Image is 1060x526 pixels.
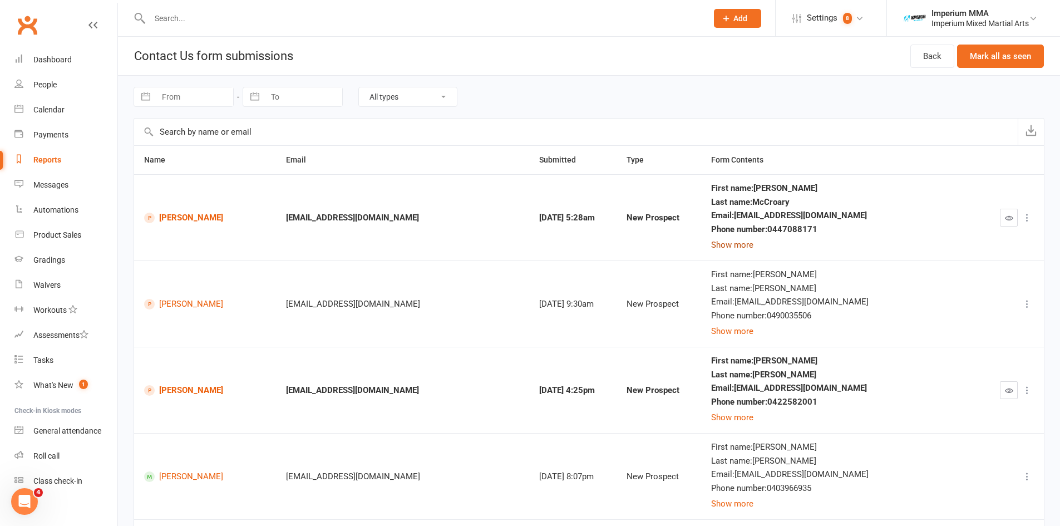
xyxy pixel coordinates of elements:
[14,373,117,398] a: What's New1
[33,281,61,289] div: Waivers
[33,306,67,314] div: Workouts
[33,130,68,139] div: Payments
[146,11,699,26] input: Search...
[539,386,607,395] div: [DATE] 4:25pm
[34,488,43,497] span: 4
[14,47,117,72] a: Dashboard
[711,484,971,493] div: Phone number : 0403966935
[33,105,65,114] div: Calendar
[529,146,617,174] th: Submitted
[11,488,38,515] iframe: Intercom live chat
[14,72,117,97] a: People
[33,331,88,340] div: Assessments
[711,356,971,366] div: First name : [PERSON_NAME]
[33,451,60,460] div: Roll call
[711,411,753,424] button: Show more
[627,386,691,395] div: New Prospect
[265,87,342,106] input: To
[627,299,691,309] div: New Prospect
[134,146,276,174] th: Name
[711,184,971,193] div: First name : [PERSON_NAME]
[910,45,954,68] a: Back
[711,225,971,234] div: Phone number : 0447088171
[14,173,117,198] a: Messages
[13,11,41,39] a: Clubworx
[539,299,607,309] div: [DATE] 9:30am
[711,284,971,293] div: Last name : [PERSON_NAME]
[807,6,837,31] span: Settings
[33,426,101,435] div: General attendance
[33,255,65,264] div: Gradings
[118,37,293,75] h1: Contact Us form submissions
[14,298,117,323] a: Workouts
[711,456,971,466] div: Last name : [PERSON_NAME]
[931,18,1029,28] div: Imperium Mixed Martial Arts
[14,273,117,298] a: Waivers
[33,476,82,485] div: Class check-in
[14,148,117,173] a: Reports
[14,97,117,122] a: Calendar
[627,213,691,223] div: New Prospect
[711,370,971,380] div: Last name : [PERSON_NAME]
[14,419,117,444] a: General attendance kiosk mode
[617,146,701,174] th: Type
[714,9,761,28] button: Add
[14,444,117,469] a: Roll call
[134,119,1018,145] input: Search by name or email
[711,384,971,393] div: Email : [EMAIL_ADDRESS][DOMAIN_NAME]
[286,299,519,309] div: [EMAIL_ADDRESS][DOMAIN_NAME]
[144,471,266,482] a: [PERSON_NAME]
[539,472,607,481] div: [DATE] 8:07pm
[33,155,61,164] div: Reports
[33,381,73,390] div: What's New
[711,443,971,452] div: First name : [PERSON_NAME]
[144,299,266,309] a: [PERSON_NAME]
[286,472,519,481] div: [EMAIL_ADDRESS][DOMAIN_NAME]
[33,55,72,64] div: Dashboard
[733,14,747,23] span: Add
[33,230,81,239] div: Product Sales
[627,472,691,481] div: New Prospect
[711,325,753,338] button: Show more
[14,469,117,494] a: Class kiosk mode
[711,497,753,510] button: Show more
[286,386,519,395] div: [EMAIL_ADDRESS][DOMAIN_NAME]
[711,311,971,321] div: Phone number : 0490035506
[144,385,266,396] a: [PERSON_NAME]
[701,146,981,174] th: Form Contents
[144,213,266,223] a: [PERSON_NAME]
[14,248,117,273] a: Gradings
[276,146,529,174] th: Email
[33,80,57,89] div: People
[711,238,753,252] button: Show more
[711,211,971,220] div: Email : [EMAIL_ADDRESS][DOMAIN_NAME]
[539,213,607,223] div: [DATE] 5:28am
[931,8,1029,18] div: Imperium MMA
[33,180,68,189] div: Messages
[711,270,971,279] div: First name : [PERSON_NAME]
[14,323,117,348] a: Assessments
[957,45,1044,68] button: Mark all as seen
[14,198,117,223] a: Automations
[33,356,53,365] div: Tasks
[711,297,971,307] div: Email : [EMAIL_ADDRESS][DOMAIN_NAME]
[286,213,519,223] div: [EMAIL_ADDRESS][DOMAIN_NAME]
[711,397,971,407] div: Phone number : 0422582001
[843,13,852,24] span: 8
[711,470,971,479] div: Email : [EMAIL_ADDRESS][DOMAIN_NAME]
[904,7,926,30] img: thumb_image1639376871.png
[711,198,971,207] div: Last name : McCroary
[14,348,117,373] a: Tasks
[156,87,233,106] input: From
[79,380,88,389] span: 1
[14,122,117,148] a: Payments
[14,223,117,248] a: Product Sales
[33,205,78,214] div: Automations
